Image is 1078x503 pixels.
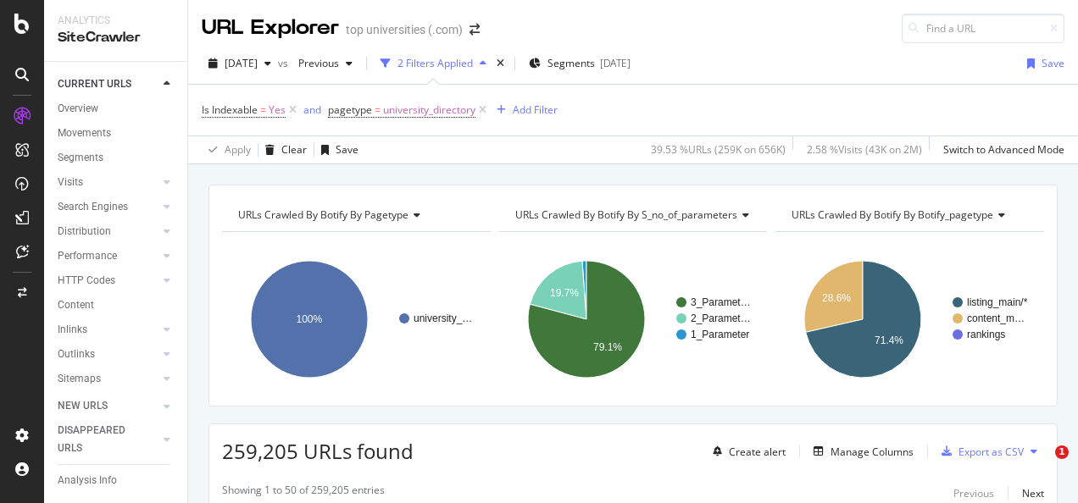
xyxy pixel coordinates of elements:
[58,422,143,457] div: DISAPPEARED URLS
[225,142,251,157] div: Apply
[58,345,158,363] a: Outlinks
[58,124,175,142] a: Movements
[292,56,339,70] span: Previous
[943,142,1064,157] div: Switch to Advanced Mode
[383,98,475,122] span: university_directory
[346,21,463,38] div: top universities (.com)
[281,142,307,157] div: Clear
[953,483,994,503] button: Previous
[58,321,158,339] a: Inlinks
[58,75,131,93] div: CURRENT URLS
[414,312,472,324] text: university_…
[58,370,158,388] a: Sitemaps
[303,102,321,117] div: and
[58,247,117,265] div: Performance
[58,345,95,363] div: Outlinks
[260,102,266,117] span: =
[967,296,1028,308] text: listing_main/*
[58,100,175,118] a: Overview
[515,207,737,222] span: URLs Crawled By Botify By s_no_of_parameters
[238,207,408,222] span: URLs Crawled By Botify By pagetype
[58,174,158,191] a: Visits
[375,102,381,117] span: =
[292,50,359,77] button: Previous
[593,341,622,353] text: 79.1%
[953,486,994,500] div: Previous
[58,124,111,142] div: Movements
[58,247,158,265] a: Performance
[58,272,115,290] div: HTTP Codes
[1022,483,1044,503] button: Next
[58,397,158,415] a: NEW URLS
[788,202,1029,229] h4: URLs Crawled By Botify By botify_pagetype
[875,334,903,346] text: 71.4%
[58,472,117,489] div: Analysis Info
[202,50,278,77] button: [DATE]
[258,136,307,163] button: Clear
[336,142,358,157] div: Save
[547,56,595,70] span: Segments
[58,397,108,415] div: NEW URLS
[522,50,637,77] button: Segments[DATE]
[235,202,475,229] h4: URLs Crawled By Botify By pagetype
[58,100,98,118] div: Overview
[58,296,94,314] div: Content
[58,174,83,191] div: Visits
[58,272,158,290] a: HTTP Codes
[314,136,358,163] button: Save
[202,14,339,42] div: URL Explorer
[499,246,764,393] svg: A chart.
[222,437,414,465] span: 259,205 URLs found
[374,50,493,77] button: 2 Filters Applied
[792,207,993,222] span: URLs Crawled By Botify By botify_pagetype
[493,55,508,72] div: times
[58,370,101,388] div: Sitemaps
[58,223,111,240] div: Distribution
[397,56,473,70] div: 2 Filters Applied
[58,149,103,167] div: Segments
[729,445,786,459] div: Create alert
[202,102,258,117] span: Is Indexable
[202,136,251,163] button: Apply
[512,202,763,229] h4: URLs Crawled By Botify By s_no_of_parameters
[1055,445,1069,459] span: 1
[513,102,558,117] div: Add Filter
[691,329,749,340] text: 1_Parameter
[967,329,1005,340] text: rankings
[58,14,174,28] div: Analytics
[600,56,631,70] div: [DATE]
[58,149,175,167] a: Segments
[651,142,786,157] div: 39.53 % URLs ( 259K on 656K )
[58,422,158,457] a: DISAPPEARED URLS
[470,24,480,36] div: arrow-right-arrow-left
[225,56,258,70] span: 2025 Jul. 19th
[269,98,286,122] span: Yes
[807,441,914,462] button: Manage Columns
[58,198,158,216] a: Search Engines
[902,14,1064,43] input: Find a URL
[222,246,486,393] svg: A chart.
[1042,56,1064,70] div: Save
[691,296,751,308] text: 3_Paramet…
[967,312,1025,324] text: content_m…
[691,312,751,324] text: 2_Paramet…
[775,246,1040,393] svg: A chart.
[936,136,1064,163] button: Switch to Advanced Mode
[1020,445,1061,486] iframe: Intercom live chat
[58,321,87,339] div: Inlinks
[58,198,128,216] div: Search Engines
[706,438,786,465] button: Create alert
[58,75,158,93] a: CURRENT URLS
[58,223,158,240] a: Distribution
[490,100,558,120] button: Add Filter
[278,56,292,70] span: vs
[328,102,372,117] span: pagetype
[58,472,175,489] a: Analysis Info
[831,445,914,459] div: Manage Columns
[1022,486,1044,500] div: Next
[222,483,385,503] div: Showing 1 to 50 of 259,205 entries
[58,296,175,314] a: Content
